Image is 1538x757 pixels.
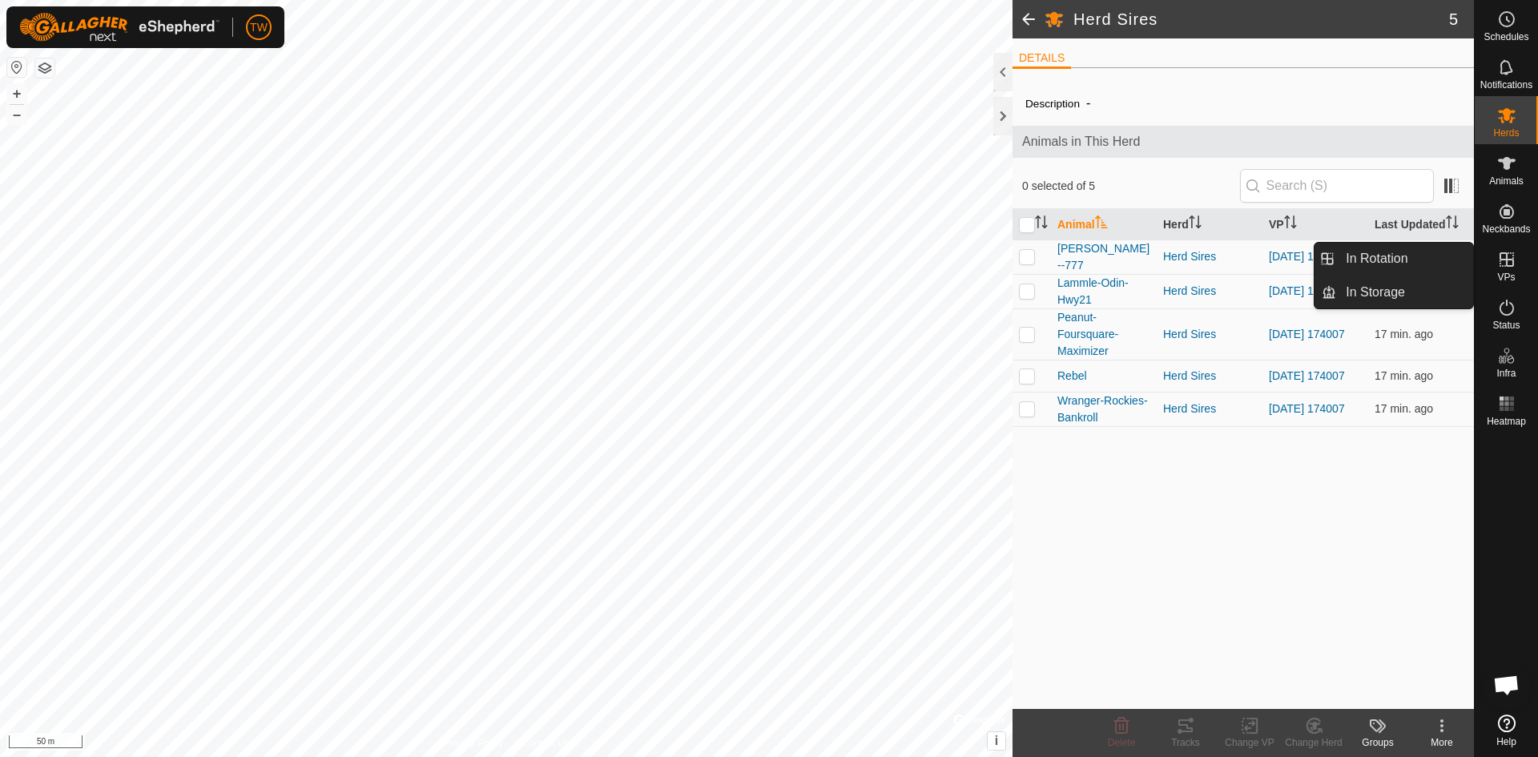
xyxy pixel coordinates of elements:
[1375,402,1433,415] span: Oct 9, 2025, 8:02 PM
[1057,368,1087,385] span: Rebel
[1163,401,1256,417] div: Herd Sires
[1375,369,1433,382] span: Oct 9, 2025, 8:02 PM
[1108,737,1136,748] span: Delete
[1035,218,1048,231] p-sorticon: Activate to sort
[1346,283,1405,302] span: In Storage
[1269,284,1345,297] a: [DATE] 174007
[1282,735,1346,750] div: Change Herd
[1315,276,1473,308] li: In Storage
[1493,128,1519,138] span: Herds
[1073,10,1449,29] h2: Herd Sires
[1153,735,1218,750] div: Tracks
[1163,326,1256,343] div: Herd Sires
[1189,218,1202,231] p-sorticon: Activate to sort
[1475,708,1538,753] a: Help
[522,736,570,751] a: Contact Us
[19,13,219,42] img: Gallagher Logo
[1368,209,1474,240] th: Last Updated
[1315,243,1473,275] li: In Rotation
[995,734,998,747] span: i
[1163,248,1256,265] div: Herd Sires
[1483,661,1531,709] div: Open chat
[443,736,503,751] a: Privacy Policy
[1057,393,1150,426] span: Wranger-Rockies-Bankroll
[250,19,268,36] span: TW
[1057,275,1150,308] span: Lammle-Odin-Hwy21
[35,58,54,78] button: Map Layers
[1163,368,1256,385] div: Herd Sires
[7,105,26,124] button: –
[1022,132,1464,151] span: Animals in This Herd
[1163,283,1256,300] div: Herd Sires
[1336,243,1473,275] a: In Rotation
[1346,249,1407,268] span: In Rotation
[1497,272,1515,282] span: VPs
[1489,176,1524,186] span: Animals
[1484,32,1528,42] span: Schedules
[1336,276,1473,308] a: In Storage
[1218,735,1282,750] div: Change VP
[1022,178,1240,195] span: 0 selected of 5
[1025,98,1080,110] label: Description
[1496,368,1516,378] span: Infra
[1284,218,1297,231] p-sorticon: Activate to sort
[1051,209,1157,240] th: Animal
[1482,224,1530,234] span: Neckbands
[1262,209,1368,240] th: VP
[1057,309,1150,360] span: Peanut-Foursquare-Maximizer
[1269,328,1345,340] a: [DATE] 174007
[1057,240,1150,274] span: [PERSON_NAME]--777
[1240,169,1434,203] input: Search (S)
[1013,50,1071,69] li: DETAILS
[1080,90,1097,116] span: -
[1375,328,1433,340] span: Oct 9, 2025, 8:02 PM
[1449,7,1458,31] span: 5
[1269,250,1345,263] a: [DATE] 174007
[1157,209,1262,240] th: Herd
[988,732,1005,750] button: i
[1446,218,1459,231] p-sorticon: Activate to sort
[1269,369,1345,382] a: [DATE] 174007
[1095,218,1108,231] p-sorticon: Activate to sort
[1487,417,1526,426] span: Heatmap
[1480,80,1532,90] span: Notifications
[7,84,26,103] button: +
[1410,735,1474,750] div: More
[1496,737,1516,747] span: Help
[1492,320,1520,330] span: Status
[7,58,26,77] button: Reset Map
[1346,735,1410,750] div: Groups
[1269,402,1345,415] a: [DATE] 174007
